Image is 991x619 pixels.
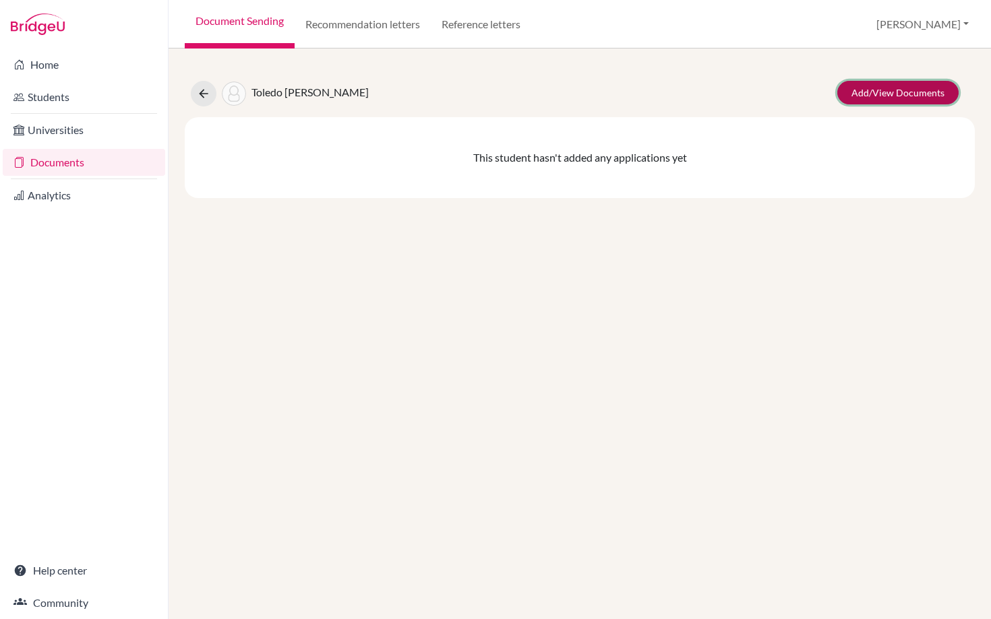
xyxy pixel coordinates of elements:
img: Bridge-U [11,13,65,35]
a: Documents [3,149,165,176]
button: [PERSON_NAME] [870,11,975,37]
a: Add/View Documents [837,81,959,104]
div: This student hasn't added any applications yet [185,117,975,198]
a: Home [3,51,165,78]
a: Help center [3,557,165,584]
a: Analytics [3,182,165,209]
a: Students [3,84,165,110]
span: Toledo [PERSON_NAME] [251,86,369,98]
a: Universities [3,117,165,143]
a: Community [3,589,165,616]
